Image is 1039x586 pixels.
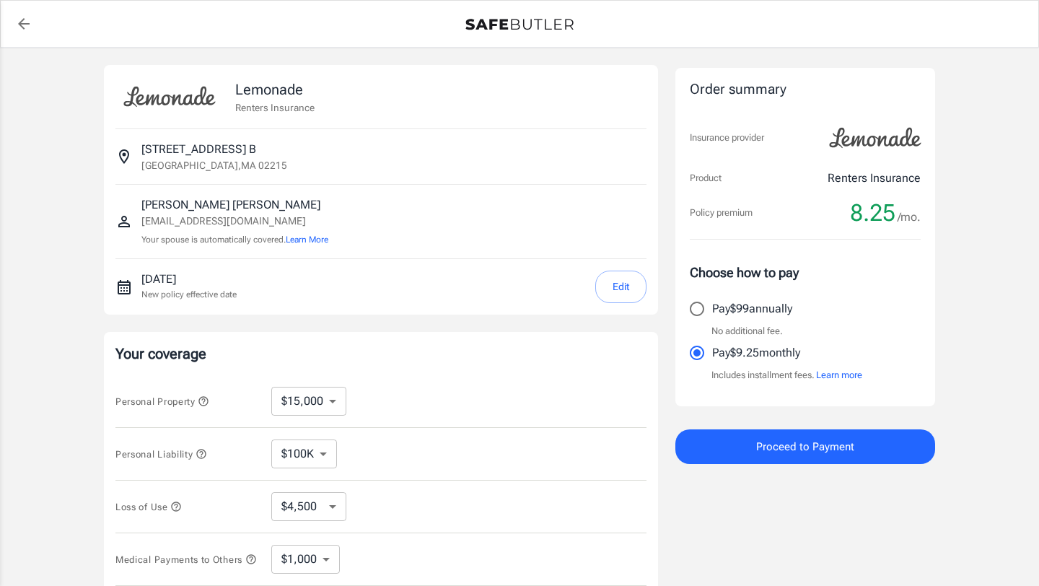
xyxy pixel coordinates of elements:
p: [STREET_ADDRESS] B [141,141,256,158]
button: Proceed to Payment [675,429,935,464]
p: Includes installment fees. [711,368,862,382]
span: Personal Liability [115,449,207,460]
p: Choose how to pay [690,263,921,282]
div: Order summary [690,79,921,100]
svg: Insured address [115,148,133,165]
a: back to quotes [9,9,38,38]
p: New policy effective date [141,288,237,301]
span: 8.25 [850,198,895,227]
button: Medical Payments to Others [115,551,257,568]
span: Loss of Use [115,502,182,512]
span: Personal Property [115,396,209,407]
button: Edit [595,271,646,303]
p: Pay $99 annually [712,300,792,318]
p: Your coverage [115,344,646,364]
p: [DATE] [141,271,237,288]
p: [EMAIL_ADDRESS][DOMAIN_NAME] [141,214,328,229]
button: Learn more [816,368,862,382]
button: Loss of Use [115,498,182,515]
p: Lemonade [235,79,315,100]
span: Proceed to Payment [756,437,854,456]
p: Renters Insurance [828,170,921,187]
button: Learn More [286,233,328,246]
button: Personal Property [115,393,209,410]
p: No additional fee. [711,324,783,338]
img: Lemonade [115,76,224,117]
button: Personal Liability [115,445,207,463]
p: Insurance provider [690,131,764,145]
p: Your spouse is automatically covered. [141,233,328,247]
img: Lemonade [821,118,929,158]
img: Back to quotes [465,19,574,30]
p: [PERSON_NAME] [PERSON_NAME] [141,196,328,214]
span: /mo. [898,207,921,227]
svg: Insured person [115,213,133,230]
p: Product [690,171,722,185]
p: Policy premium [690,206,753,220]
span: Medical Payments to Others [115,554,257,565]
svg: New policy start date [115,279,133,296]
p: Pay $9.25 monthly [712,344,800,362]
p: Renters Insurance [235,100,315,115]
p: [GEOGRAPHIC_DATA] , MA 02215 [141,158,287,172]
